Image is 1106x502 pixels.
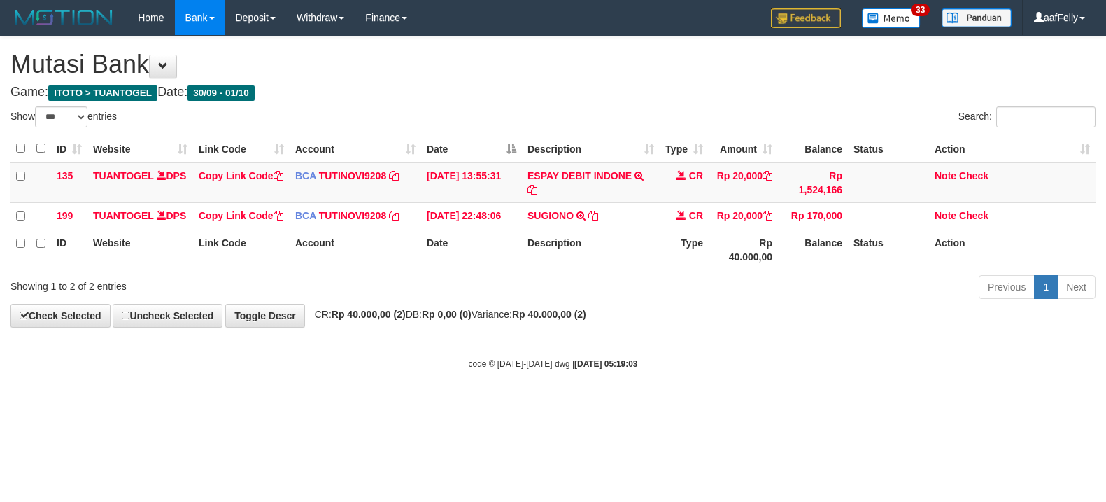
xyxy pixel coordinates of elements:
a: TUANTOGEL [93,210,154,221]
th: Description: activate to sort column ascending [522,135,660,162]
th: Balance [778,135,848,162]
a: Copy TUTINOVI9208 to clipboard [389,210,399,221]
small: code © [DATE]-[DATE] dwg | [469,359,638,369]
th: Date [421,230,522,270]
img: MOTION_logo.png [10,7,117,28]
a: 1 [1034,275,1058,299]
a: Check [959,170,988,181]
th: Type [660,230,709,270]
strong: Rp 40.000,00 (2) [512,309,586,320]
a: Copy Rp 20,000 to clipboard [763,170,772,181]
th: Action [929,230,1096,270]
a: Copy SUGIONO to clipboard [588,210,598,221]
span: CR [689,210,703,221]
th: Amount: activate to sort column ascending [709,135,778,162]
span: 33 [911,4,930,16]
th: Status [848,135,929,162]
th: Link Code: activate to sort column ascending [193,135,290,162]
span: ITOTO > TUANTOGEL [48,85,157,101]
td: DPS [87,162,193,203]
a: TUTINOVI9208 [319,170,386,181]
a: Check Selected [10,304,111,328]
span: 199 [57,210,73,221]
strong: Rp 0,00 (0) [422,309,472,320]
img: Button%20Memo.svg [862,8,921,28]
td: DPS [87,202,193,230]
a: Check [959,210,988,221]
th: Link Code [193,230,290,270]
td: Rp 20,000 [709,202,778,230]
th: Type: activate to sort column ascending [660,135,709,162]
a: TUANTOGEL [93,170,154,181]
a: TUTINOVI9208 [319,210,386,221]
a: SUGIONO [527,210,574,221]
a: ESPAY DEBIT INDONE [527,170,632,181]
a: Copy Rp 20,000 to clipboard [763,210,772,221]
input: Search: [996,106,1096,127]
label: Show entries [10,106,117,127]
label: Search: [958,106,1096,127]
th: Description [522,230,660,270]
td: Rp 20,000 [709,162,778,203]
span: BCA [295,170,316,181]
a: Previous [979,275,1035,299]
a: Note [935,210,956,221]
th: Account [290,230,421,270]
th: Website [87,230,193,270]
span: 135 [57,170,73,181]
strong: [DATE] 05:19:03 [574,359,637,369]
td: Rp 170,000 [778,202,848,230]
div: Showing 1 to 2 of 2 entries [10,274,451,293]
td: Rp 1,524,166 [778,162,848,203]
a: Copy TUTINOVI9208 to clipboard [389,170,399,181]
th: ID: activate to sort column ascending [51,135,87,162]
th: Action: activate to sort column ascending [929,135,1096,162]
h4: Game: Date: [10,85,1096,99]
th: Rp 40.000,00 [709,230,778,270]
a: Toggle Descr [225,304,305,328]
th: Balance [778,230,848,270]
a: Copy Link Code [199,170,283,181]
a: Next [1057,275,1096,299]
span: BCA [295,210,316,221]
span: 30/09 - 01/10 [187,85,255,101]
td: [DATE] 13:55:31 [421,162,522,203]
th: Website: activate to sort column ascending [87,135,193,162]
th: Status [848,230,929,270]
span: CR [689,170,703,181]
img: panduan.png [942,8,1012,27]
a: Note [935,170,956,181]
th: ID [51,230,87,270]
h1: Mutasi Bank [10,50,1096,78]
th: Date: activate to sort column descending [421,135,522,162]
td: [DATE] 22:48:06 [421,202,522,230]
a: Copy ESPAY DEBIT INDONE to clipboard [527,184,537,195]
strong: Rp 40.000,00 (2) [332,309,406,320]
a: Uncheck Selected [113,304,222,328]
select: Showentries [35,106,87,127]
th: Account: activate to sort column ascending [290,135,421,162]
a: Copy Link Code [199,210,283,221]
span: CR: DB: Variance: [308,309,586,320]
img: Feedback.jpg [771,8,841,28]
